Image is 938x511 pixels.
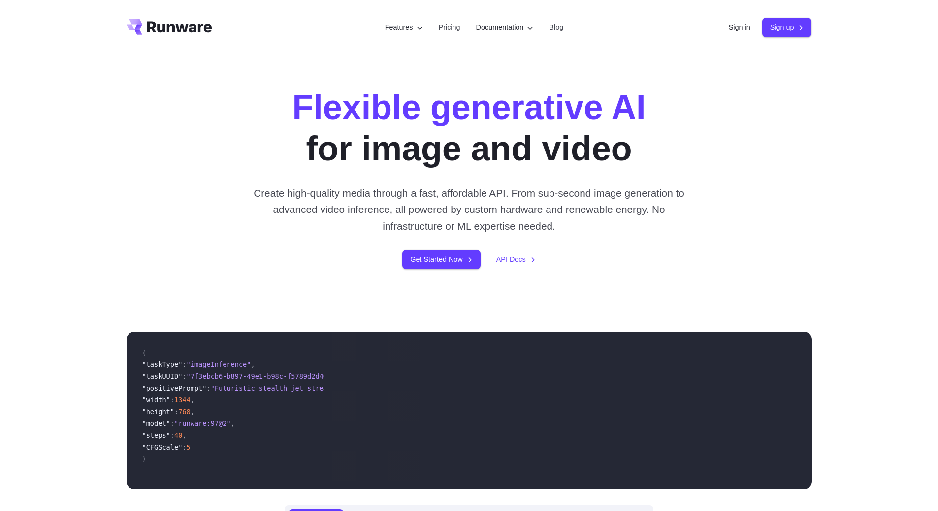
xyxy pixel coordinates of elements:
span: 40 [174,431,182,439]
label: Documentation [476,22,534,33]
span: "width" [142,396,170,404]
a: Blog [549,22,563,33]
a: API Docs [496,254,536,265]
span: "height" [142,408,174,416]
span: : [182,372,186,380]
span: "CFGScale" [142,443,183,451]
p: Create high-quality media through a fast, affordable API. From sub-second image generation to adv... [250,185,688,234]
span: { [142,349,146,357]
span: "runware:97@2" [174,420,231,427]
a: Go to / [127,19,212,35]
a: Sign in [729,22,750,33]
span: 5 [187,443,191,451]
a: Pricing [439,22,460,33]
span: } [142,455,146,463]
span: : [182,443,186,451]
strong: Flexible generative AI [292,88,646,126]
span: "model" [142,420,170,427]
span: 768 [178,408,191,416]
span: , [191,408,194,416]
span: "Futuristic stealth jet streaking through a neon-lit cityscape with glowing purple exhaust" [211,384,578,392]
a: Get Started Now [402,250,480,269]
span: "steps" [142,431,170,439]
span: , [182,431,186,439]
span: : [170,396,174,404]
span: : [170,431,174,439]
span: , [231,420,235,427]
span: "taskUUID" [142,372,183,380]
label: Features [385,22,423,33]
span: : [182,361,186,368]
span: "imageInference" [187,361,251,368]
h1: for image and video [292,87,646,169]
span: , [251,361,255,368]
span: "taskType" [142,361,183,368]
span: 1344 [174,396,191,404]
span: "positivePrompt" [142,384,207,392]
span: : [170,420,174,427]
a: Sign up [762,18,812,37]
span: : [174,408,178,416]
span: : [206,384,210,392]
span: , [191,396,194,404]
span: "7f3ebcb6-b897-49e1-b98c-f5789d2d40d7" [187,372,340,380]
